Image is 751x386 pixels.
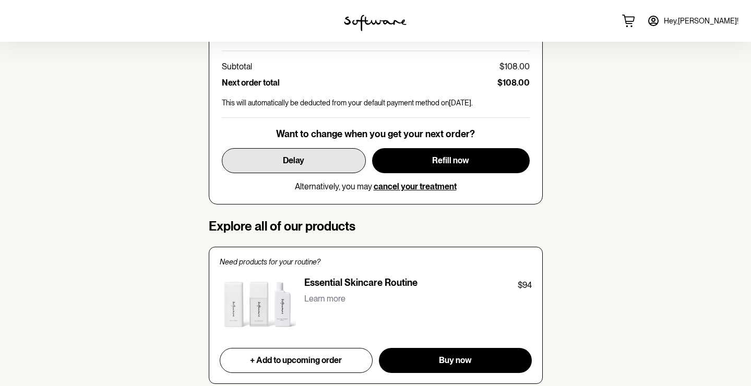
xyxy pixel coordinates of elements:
p: This will automatically be deducted from your default payment method on [DATE] . [222,99,530,107]
p: Essential Skincare Routine [304,277,418,292]
span: Refill now [432,155,469,165]
p: $108.00 [499,62,530,71]
p: Learn more [304,294,345,304]
p: $108.00 [497,78,530,88]
p: Subtotal [222,62,252,71]
p: Alternatively, you may [295,182,457,191]
span: Buy now [439,355,472,365]
p: Next order total [222,78,280,88]
p: Need products for your routine? [220,258,532,267]
p: Want to change when you get your next order? [276,128,475,140]
a: Hey,[PERSON_NAME]! [641,8,745,33]
button: Refill now [372,148,530,173]
img: Essential Skincare Routine product [220,277,296,335]
span: + Add to upcoming order [250,355,342,365]
button: + Add to upcoming order [220,348,373,373]
button: cancel your treatment [374,182,457,191]
h4: Explore all of our products [209,219,543,234]
span: Hey, [PERSON_NAME] ! [664,17,738,26]
span: Delay [283,155,304,165]
button: Delay [222,148,366,173]
button: Learn more [304,292,345,306]
button: Buy now [379,348,531,373]
img: software logo [344,15,407,31]
p: $94 [518,279,532,292]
